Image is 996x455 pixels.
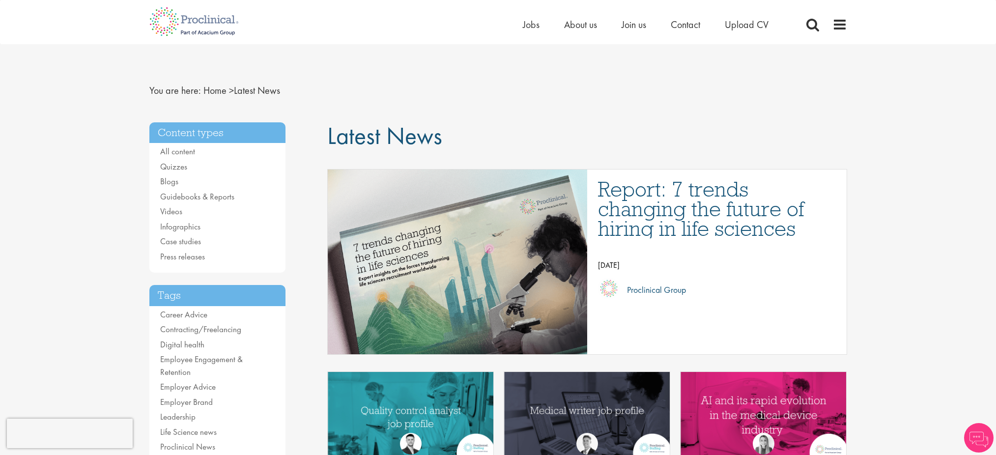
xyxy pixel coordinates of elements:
h3: Tags [149,285,286,306]
a: Career Advice [160,309,207,320]
a: Proclinical Group Proclinical Group [598,278,837,302]
a: All content [160,146,195,157]
iframe: reCAPTCHA [7,419,133,448]
a: Infographics [160,221,200,232]
span: You are here: [149,84,201,97]
a: Videos [160,206,182,217]
span: Latest News [203,84,280,97]
img: Chatbot [964,423,994,453]
a: Digital health [160,339,204,350]
span: > [229,84,234,97]
a: Press releases [160,251,205,262]
a: Quizzes [160,161,187,172]
a: Link to a post [328,170,587,354]
a: Employee Engagement & Retention [160,354,243,377]
a: About us [564,18,597,31]
img: Proclinical: Life sciences hiring trends report 2025 [293,170,622,354]
a: Blogs [160,176,178,187]
a: Life Science news [160,427,217,437]
a: Upload CV [725,18,768,31]
a: Contracting/Freelancing [160,324,241,335]
a: Leadership [160,411,196,422]
p: Proclinical Group [620,283,686,297]
a: Guidebooks & Reports [160,191,234,202]
a: Proclinical News [160,441,215,452]
span: Latest News [327,120,442,151]
a: breadcrumb link to Home [203,84,227,97]
a: Join us [622,18,646,31]
img: George Watson [576,433,598,455]
a: Employer Advice [160,381,216,392]
a: Report: 7 trends changing the future of hiring in life sciences [598,179,837,238]
h3: Content types [149,122,286,143]
a: Case studies [160,236,201,247]
img: Hannah Burke [753,433,774,455]
a: Employer Brand [160,397,213,407]
p: [DATE] [598,258,837,273]
img: Proclinical Group [598,278,620,299]
a: Contact [671,18,700,31]
a: Jobs [523,18,540,31]
img: Joshua Godden [400,433,422,455]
